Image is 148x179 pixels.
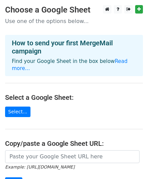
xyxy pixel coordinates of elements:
[12,39,136,55] h4: How to send your first MergeMail campaign
[5,107,30,117] a: Select...
[5,139,143,148] h4: Copy/paste a Google Sheet URL:
[5,18,143,25] p: Use one of the options below...
[5,150,140,163] input: Paste your Google Sheet URL here
[5,164,75,170] small: Example: [URL][DOMAIN_NAME]
[12,58,128,71] a: Read more...
[12,58,136,72] p: Find your Google Sheet in the box below
[5,5,143,15] h3: Choose a Google Sheet
[5,93,143,102] h4: Select a Google Sheet:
